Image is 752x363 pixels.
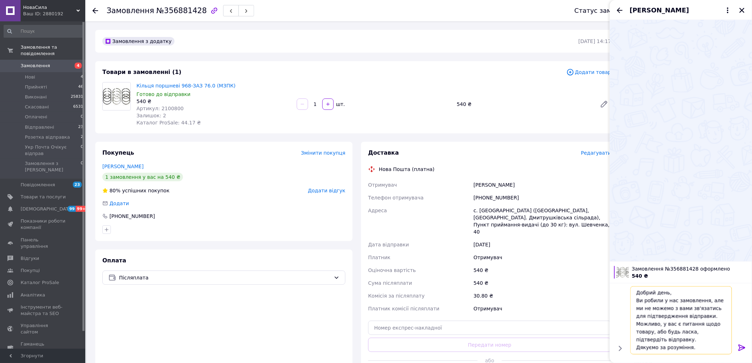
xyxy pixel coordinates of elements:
div: Нова Пошта (платна) [377,166,436,173]
span: 6531 [73,104,83,110]
span: Виконані [25,94,47,100]
span: Відгуки [21,255,39,262]
span: 2 [81,134,83,140]
span: Додати відгук [308,188,345,193]
span: Телефон отримувача [368,195,424,201]
span: Нові [25,74,35,80]
a: [PERSON_NAME] [102,164,144,169]
span: [PERSON_NAME] [630,6,689,15]
div: 540 ₴ [472,277,613,289]
div: Ваш ID: 2880192 [23,11,85,17]
img: 3733432864_w100_h100_kiltsya-porshnevi-968-zaz.jpg [616,266,629,279]
span: 4 [75,63,82,69]
div: Отримувач [472,302,613,315]
span: Артикул: 2100800 [136,106,184,111]
span: Змінити покупця [301,150,345,156]
button: Показати кнопки [616,344,625,353]
span: Аналітика [21,292,45,298]
span: Панель управління [21,237,66,250]
span: Сума післяплати [368,280,412,286]
button: Назад [616,6,624,15]
div: успішних покупок [102,187,170,194]
span: Каталог ProSale: 44.17 ₴ [136,120,201,126]
span: Замовлення [107,6,154,15]
button: Закрити [738,6,746,15]
span: Відправлені [25,124,54,130]
span: 25831 [71,94,83,100]
span: Гаманець компанії [21,341,66,354]
div: Замовлення з додатку [102,37,174,46]
div: [PHONE_NUMBER] [472,191,613,204]
span: 23 [78,124,83,130]
span: [DEMOGRAPHIC_DATA] [21,206,73,212]
span: Товари в замовленні (1) [102,69,182,75]
span: Оплачені [25,114,47,120]
span: Післяплата [119,274,331,282]
div: [DATE] [472,238,613,251]
span: Адреса [368,208,387,213]
span: Дата відправки [368,242,409,247]
span: 540 ₴ [632,273,648,279]
span: Інструменти веб-майстра та SEO [21,304,66,317]
div: 540 ₴ [472,264,613,277]
span: Замовлення №356881428 оформлено [632,265,748,272]
span: Скасовані [25,104,49,110]
time: [DATE] 14:17 [579,38,611,44]
input: Номер експрес-накладної [368,321,611,335]
span: Редагувати [581,150,611,156]
span: НоваСила [23,4,76,11]
span: Замовлення з [PERSON_NAME] [25,160,81,173]
button: [PERSON_NAME] [630,6,732,15]
span: 99 [68,206,76,212]
span: Повідомлення [21,182,55,188]
div: Статус замовлення [575,7,640,14]
span: Каталог ProSale [21,279,59,286]
div: [PERSON_NAME] [472,178,613,191]
span: Доставка [368,149,399,156]
input: Пошук [4,25,84,38]
span: Управління сайтом [21,322,66,335]
span: 80% [109,188,120,193]
span: 0 [81,144,83,157]
div: 540 ₴ [454,99,594,109]
div: 30.80 ₴ [472,289,613,302]
span: Замовлення [21,63,50,69]
span: Покупці [21,267,40,274]
span: Розетка відправка [25,134,70,140]
span: 4 [81,74,83,80]
span: Укр Почта Очікує відправ [25,144,81,157]
span: Оціночна вартість [368,267,416,273]
div: шт. [334,101,346,108]
span: Замовлення та повідомлення [21,44,85,57]
div: 540 ₴ [136,98,291,105]
span: №356881428 [156,6,207,15]
div: [PHONE_NUMBER] [109,213,156,220]
span: 0 [81,160,83,173]
span: Показники роботи компанії [21,218,66,231]
span: Додати товар [566,68,611,76]
span: 0 [81,114,83,120]
a: Кільця поршневі 968-ЗАЗ 76.0 (МЗПК) [136,83,236,89]
span: Оплата [102,257,126,264]
img: Кільця поршневі 968-ЗАЗ 76.0 (МЗПК) [103,86,130,107]
span: Платник [368,255,391,260]
span: Отримувач [368,182,397,188]
span: Покупець [102,149,134,156]
span: Товари та послуги [21,194,66,200]
span: 99+ [76,206,87,212]
span: Прийняті [25,84,47,90]
div: 1 замовлення у вас на 540 ₴ [102,173,183,181]
span: Комісія за післяплату [368,293,425,299]
div: Отримувач [472,251,613,264]
span: Додати [109,201,129,206]
span: Платник комісії післяплати [368,306,440,311]
span: Готово до відправки [136,91,190,97]
span: 46 [78,84,83,90]
textarea: Добрий день, Ви робили у нас замовлення, але ми не можемо з вами зв'язатись для підтвердження від... [630,286,732,354]
div: с. [GEOGRAPHIC_DATA] ([GEOGRAPHIC_DATA], [GEOGRAPHIC_DATA]. Дмитрушківська сільрада), Пункт прийм... [472,204,613,238]
span: Залишок: 2 [136,113,166,118]
span: 23 [73,182,82,188]
div: Повернутися назад [92,7,98,14]
a: Редагувати [597,97,611,111]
